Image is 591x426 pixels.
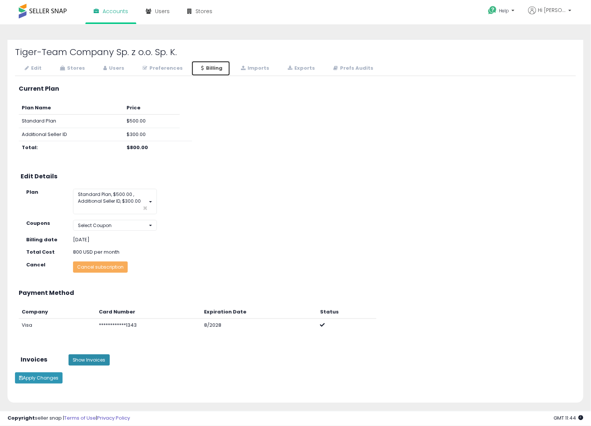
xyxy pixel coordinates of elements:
[7,415,130,422] div: seller snap | |
[64,415,96,422] a: Terms of Use
[67,249,208,256] div: 800 USD per month
[19,85,572,92] h3: Current Plan
[26,236,57,243] strong: Billing date
[15,372,63,384] button: Apply Changes
[196,7,212,15] span: Stores
[488,6,497,15] i: Get Help
[26,248,55,256] strong: Total Cost
[21,173,570,180] h3: Edit Details
[15,61,49,76] a: Edit
[26,188,38,196] strong: Plan
[69,354,110,366] button: Show Invoices
[19,319,96,332] td: Visa
[73,220,157,231] button: Select Coupon
[26,220,50,227] strong: Coupons
[278,61,323,76] a: Exports
[103,7,128,15] span: Accounts
[19,306,96,319] th: Company
[22,144,38,151] b: Total:
[19,128,124,141] td: Additional Seller ID
[73,262,128,273] button: Cancel subscription
[231,61,277,76] a: Imports
[191,61,230,76] a: Billing
[554,415,584,422] span: 2025-10-7 11:44 GMT
[97,415,130,422] a: Privacy Policy
[96,306,201,319] th: Card Number
[201,306,317,319] th: Expiration Date
[73,189,157,214] button: Standard Plan, $500.00 , Additional Seller ID, $300.00 ×
[124,102,179,115] th: Price
[73,236,202,244] div: [DATE]
[19,102,124,115] th: Plan Name
[15,47,576,57] h2: Tiger-Team Company Sp. z o.o. Sp. K.
[201,319,317,332] td: 8/2028
[124,115,179,128] td: $500.00
[21,356,57,363] h3: Invoices
[94,61,132,76] a: Users
[19,290,572,296] h3: Payment Method
[133,61,191,76] a: Preferences
[50,61,93,76] a: Stores
[317,306,376,319] th: Status
[124,128,179,141] td: $300.00
[528,6,572,23] a: Hi [PERSON_NAME]
[155,7,170,15] span: Users
[26,261,45,268] strong: Cancel
[78,191,141,204] span: Standard Plan, $500.00 , Additional Seller ID, $300.00
[127,144,148,151] b: $800.00
[324,61,381,76] a: Prefs Audits
[19,115,124,128] td: Standard Plan
[7,415,35,422] strong: Copyright
[538,6,566,14] span: Hi [PERSON_NAME]
[499,7,509,14] span: Help
[78,222,112,229] span: Select Coupon
[143,204,148,212] span: ×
